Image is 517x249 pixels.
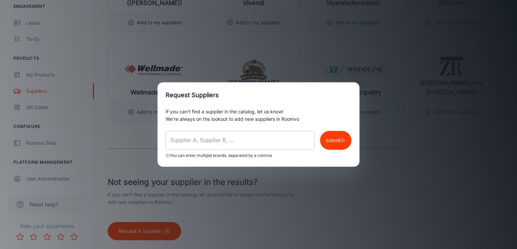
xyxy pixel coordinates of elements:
p: You can enter multiple brands, separated by a comma [170,153,272,159]
h2: Request Suppliers [158,82,359,108]
p: We’re always on the lookout to add new suppliers in Roomvo [166,115,351,123]
p: Submit [325,137,341,144]
button: Submit [320,131,351,150]
p: If you can’t find a supplier in the catalog, let us know! [166,108,351,115]
input: Supplier A, Supplier B, ... [166,131,315,150]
